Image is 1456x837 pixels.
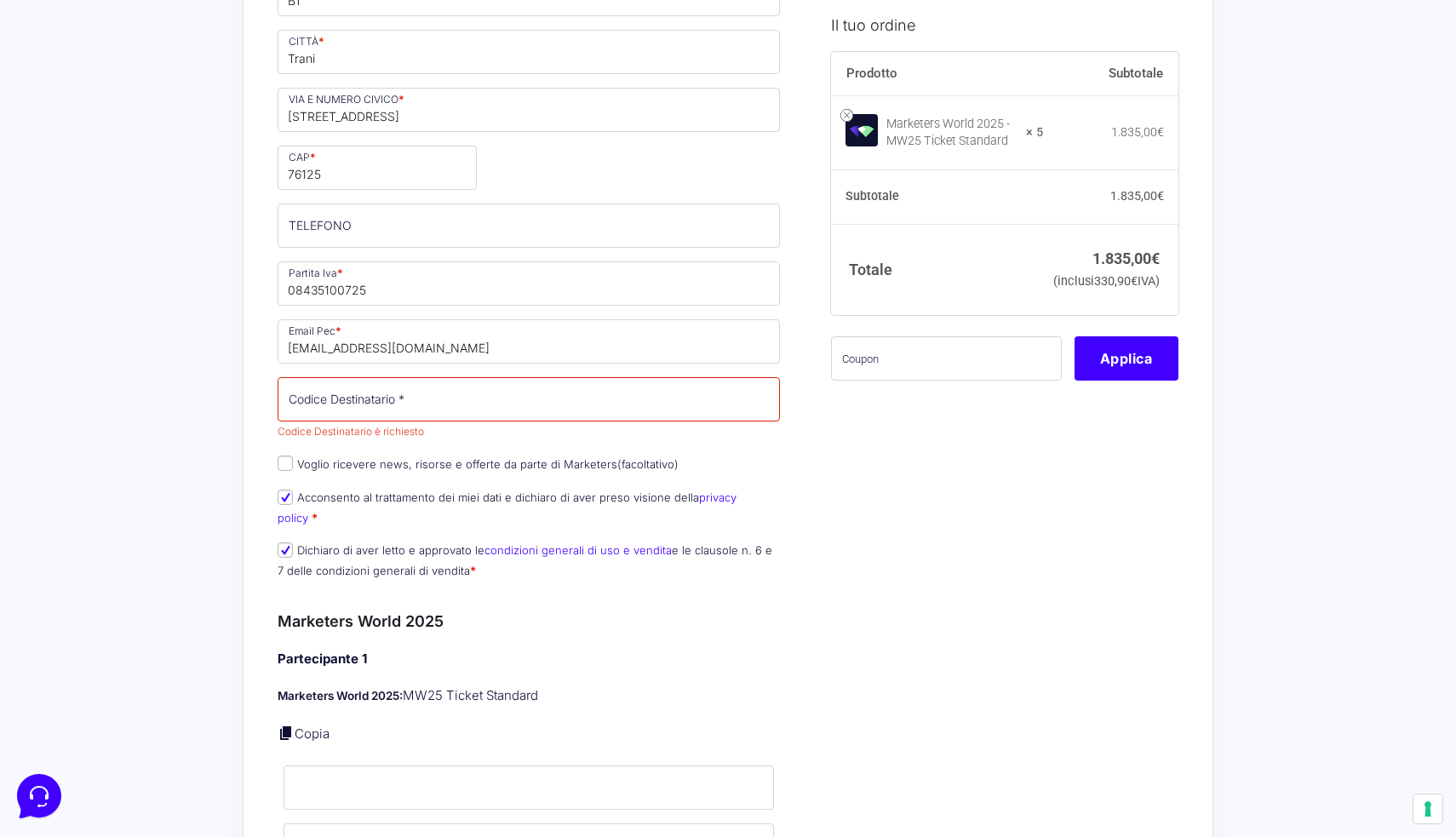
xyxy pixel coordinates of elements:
label: Acconsento al trattamento dei miei dati e dichiaro di aver preso visione della [278,490,737,524]
span: € [1131,273,1138,288]
label: Dichiaro di aver letto e approvato le e le clausole n. 6 e 7 delle condizioni generali di vendita [278,543,772,576]
button: Inizia una conversazione [27,143,313,177]
input: VIA E NUMERO CIVICO * [278,88,780,132]
a: condizioni generali di uso e vendita [484,543,672,557]
span: 330,90 [1094,273,1138,288]
input: Cerca un articolo... [38,248,278,265]
p: Messaggi [147,570,193,586]
span: € [1151,249,1160,267]
button: Applica [1075,336,1178,381]
th: Subtotale [831,169,1043,224]
img: dark [82,95,116,129]
div: Marketers World 2025 - MW25 Ticket Standard [886,115,1015,149]
button: Aiuto [222,547,327,586]
input: Dichiaro di aver letto e approvato lecondizioni generali di uso e venditae le clausole n. 6 e 7 d... [278,542,293,558]
img: Marketers World 2025 - MW25 Ticket Standard [846,113,878,146]
h4: Partecipante 1 [278,650,780,669]
input: CAP * [278,146,477,190]
img: dark [54,95,89,129]
input: TELEFONO [278,204,780,248]
input: Voglio ricevere news, risorse e offerte da parte di Marketers(facoltativo) [278,456,293,471]
bdi: 1.835,00 [1092,249,1160,267]
img: dark [27,95,61,129]
bdi: 1.835,00 [1111,124,1164,138]
a: privacy policy [278,490,737,524]
input: Codice Destinatario * [278,377,780,421]
span: Trova una risposta [27,211,133,225]
h3: Il tuo ordine [831,13,1178,36]
input: Coupon [831,336,1062,381]
input: Acconsento al trattamento dei miei dati e dichiaro di aver preso visione dellaprivacy policy [278,490,293,505]
button: Home [14,547,118,586]
button: Le tue preferenze relative al consenso per le tecnologie di tracciamento [1413,794,1442,823]
input: Inserisci soltanto il numero di Partita IVA senza prefisso IT * [278,261,780,306]
h3: Marketers World 2025 [278,610,780,633]
p: Home [51,570,80,586]
th: Prodotto [831,51,1043,95]
h2: Ciao da Marketers 👋 [14,14,286,41]
span: € [1157,124,1164,138]
strong: Marketers World 2025: [278,689,403,702]
input: CITTÀ * [278,30,780,74]
th: Subtotale [1043,51,1178,95]
a: Apri Centro Assistenza [181,211,313,225]
span: Le tue conversazioni [27,68,145,82]
p: MW25 Ticket Standard [278,686,780,706]
a: Copia i dettagli dell'acquirente [278,725,295,742]
bdi: 1.835,00 [1110,189,1164,203]
th: Totale [831,224,1043,315]
span: € [1157,189,1164,203]
p: Aiuto [262,570,287,586]
small: (inclusi IVA) [1053,273,1160,288]
iframe: Customerly Messenger Launcher [14,771,65,822]
span: Codice Destinatario è richiesto [278,425,424,438]
strong: × 5 [1026,123,1043,140]
input: Email Pec * [278,319,780,364]
button: Messaggi [118,547,223,586]
span: Inizia una conversazione [111,153,251,167]
label: Voglio ricevere news, risorse e offerte da parte di Marketers [278,457,679,471]
a: Copia [295,725,330,742]
span: (facoltativo) [617,457,679,471]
